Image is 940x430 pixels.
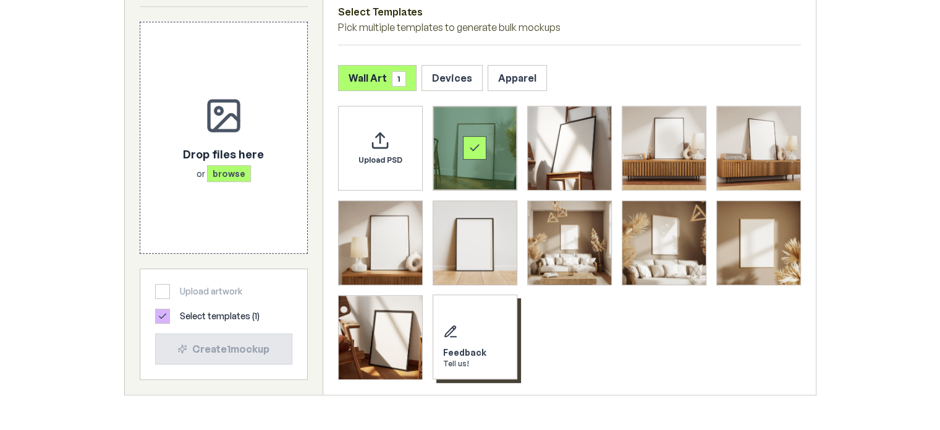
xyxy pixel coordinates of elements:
[421,65,483,91] button: Devices
[528,106,611,190] img: Framed Poster 2
[433,200,517,285] div: Select template Framed Poster 6
[183,145,264,162] p: Drop files here
[155,333,292,364] button: Create1mockup
[339,296,422,379] img: Framed Poster 10
[443,346,486,359] div: Feedback
[180,285,242,298] span: Upload artwork
[207,165,251,181] span: browse
[339,201,422,285] img: Framed Poster 5
[717,201,800,285] img: Framed Poster 9
[338,20,801,35] p: Pick multiple templates to generate bulk mockups
[716,200,801,285] div: Select template Framed Poster 9
[338,200,423,285] div: Select template Framed Poster 5
[527,106,612,191] div: Select template Framed Poster 2
[338,295,423,380] div: Select template Framed Poster 10
[622,200,706,285] div: Select template Framed Poster 8
[717,106,800,190] img: Framed Poster 4
[443,359,486,369] div: Tell us!
[180,310,260,322] span: Select templates ( 1 )
[433,295,517,379] div: Send feedback
[392,71,406,87] span: 1
[338,106,423,191] div: Upload custom PSD template
[622,201,706,285] img: Framed Poster 8
[183,167,264,179] p: or
[622,106,706,191] div: Select template Framed Poster 3
[622,106,706,190] img: Framed Poster 3
[716,106,801,191] div: Select template Framed Poster 4
[338,4,801,20] h3: Select Templates
[358,155,402,165] span: Upload PSD
[528,201,611,285] img: Framed Poster 7
[488,65,547,91] button: Apparel
[527,200,612,285] div: Select template Framed Poster 7
[166,342,282,356] div: Create 1 mockup
[338,65,417,91] button: Wall Art1
[433,106,517,191] div: Select template Framed Poster
[433,201,517,285] img: Framed Poster 6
